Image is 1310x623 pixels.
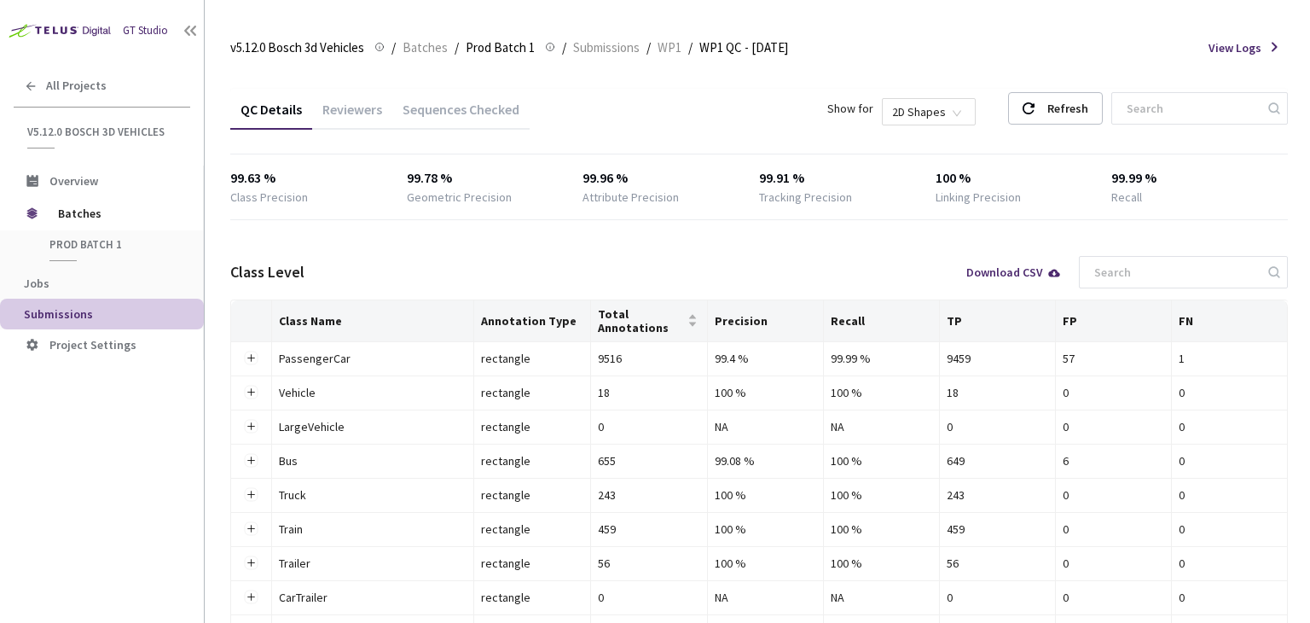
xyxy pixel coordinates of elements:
[272,300,474,342] th: Class Name
[1063,554,1164,573] div: 0
[583,168,759,189] div: 99.96 %
[24,306,93,322] span: Submissions
[49,337,136,352] span: Project Settings
[715,486,817,504] div: 100 %
[279,520,467,539] div: Train
[392,101,530,130] div: Sequences Checked
[947,349,1048,368] div: 9459
[831,383,932,402] div: 100 %
[658,38,681,58] span: WP1
[466,38,535,58] span: Prod Batch 1
[24,276,49,291] span: Jobs
[279,349,467,368] div: PassengerCar
[1084,257,1266,288] input: Search
[1179,417,1280,436] div: 0
[312,101,392,130] div: Reviewers
[481,451,583,470] div: rectangle
[947,451,1048,470] div: 649
[244,591,258,604] button: Expand row
[598,383,700,402] div: 18
[598,554,700,573] div: 56
[1172,300,1288,342] th: FN
[715,383,817,402] div: 100 %
[598,520,700,539] div: 459
[403,38,448,58] span: Batches
[279,417,467,436] div: LargeVehicle
[831,417,932,436] div: NA
[936,189,1021,206] div: Linking Precision
[708,300,825,342] th: Precision
[407,189,512,206] div: Geometric Precision
[715,554,817,573] div: 100 %
[831,588,932,607] div: NA
[598,588,700,607] div: 0
[598,451,700,470] div: 655
[562,38,566,58] li: /
[481,383,583,402] div: rectangle
[244,488,258,502] button: Expand row
[1063,451,1164,470] div: 6
[123,23,168,39] div: GT Studio
[407,168,583,189] div: 99.78 %
[27,125,180,139] span: v5.12.0 Bosch 3d Vehicles
[58,196,175,230] span: Batches
[591,300,708,342] th: Total Annotations
[715,520,817,539] div: 100 %
[1063,349,1164,368] div: 57
[244,386,258,399] button: Expand row
[481,554,583,573] div: rectangle
[244,522,258,536] button: Expand row
[1209,39,1261,56] span: View Logs
[1179,588,1280,607] div: 0
[759,168,936,189] div: 99.91 %
[759,189,852,206] div: Tracking Precision
[1111,168,1288,189] div: 99.99 %
[391,38,396,58] li: /
[481,520,583,539] div: rectangle
[230,168,407,189] div: 99.63 %
[481,486,583,504] div: rectangle
[598,486,700,504] div: 243
[1063,588,1164,607] div: 0
[279,383,467,402] div: Vehicle
[481,417,583,436] div: rectangle
[598,349,700,368] div: 9516
[1111,189,1142,206] div: Recall
[831,486,932,504] div: 100 %
[947,383,1048,402] div: 18
[49,173,98,189] span: Overview
[244,556,258,570] button: Expand row
[598,307,684,335] span: Total Annotations
[244,420,258,434] button: Expand row
[831,520,932,539] div: 100 %
[230,101,312,130] div: QC Details
[570,38,643,56] a: Submissions
[474,300,591,342] th: Annotation Type
[573,38,640,58] span: Submissions
[699,38,788,58] span: WP1 QC - [DATE]
[230,189,308,206] div: Class Precision
[831,451,932,470] div: 100 %
[1047,93,1088,124] div: Refresh
[1056,300,1172,342] th: FP
[947,588,1048,607] div: 0
[279,588,467,607] div: CarTrailer
[455,38,459,58] li: /
[46,79,107,93] span: All Projects
[947,486,1048,504] div: 243
[598,417,700,436] div: 0
[49,237,176,252] span: Prod Batch 1
[892,99,965,125] span: 2D Shapes
[1179,486,1280,504] div: 0
[827,100,873,117] span: Show for
[1179,383,1280,402] div: 0
[399,38,451,56] a: Batches
[244,454,258,468] button: Expand row
[947,520,1048,539] div: 459
[1179,554,1280,573] div: 0
[244,352,258,365] button: Expand row
[715,588,817,607] div: NA
[824,300,940,342] th: Recall
[230,38,364,58] span: v5.12.0 Bosch 3d Vehicles
[715,417,817,436] div: NA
